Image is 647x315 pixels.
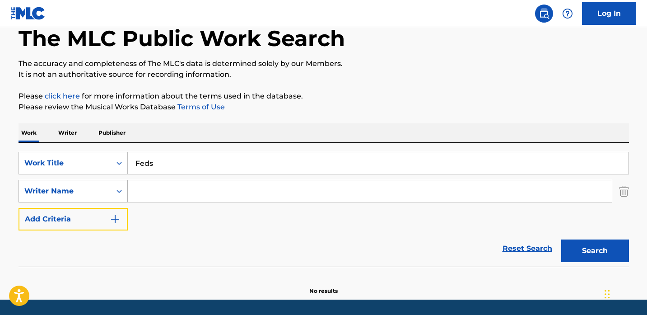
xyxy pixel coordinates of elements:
[605,281,610,308] div: Drag
[96,123,128,142] p: Publisher
[498,239,557,259] a: Reset Search
[19,102,629,113] p: Please review the Musical Works Database
[11,7,46,20] img: MLC Logo
[309,276,338,295] p: No results
[19,58,629,69] p: The accuracy and completeness of The MLC's data is determined solely by our Members.
[45,92,80,100] a: click here
[19,91,629,102] p: Please for more information about the terms used in the database.
[19,69,629,80] p: It is not an authoritative source for recording information.
[562,8,573,19] img: help
[176,103,225,111] a: Terms of Use
[559,5,577,23] div: Help
[110,214,121,225] img: 9d2ae6d4665cec9f34b9.svg
[535,5,553,23] a: Public Search
[24,158,106,169] div: Work Title
[24,186,106,197] div: Writer Name
[561,240,629,262] button: Search
[539,8,549,19] img: search
[582,2,636,25] a: Log In
[56,123,79,142] p: Writer
[19,123,39,142] p: Work
[619,180,629,202] img: Delete Criterion
[19,208,128,230] button: Add Criteria
[19,25,345,52] h1: The MLC Public Work Search
[602,272,647,315] iframe: Chat Widget
[19,152,629,267] form: Search Form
